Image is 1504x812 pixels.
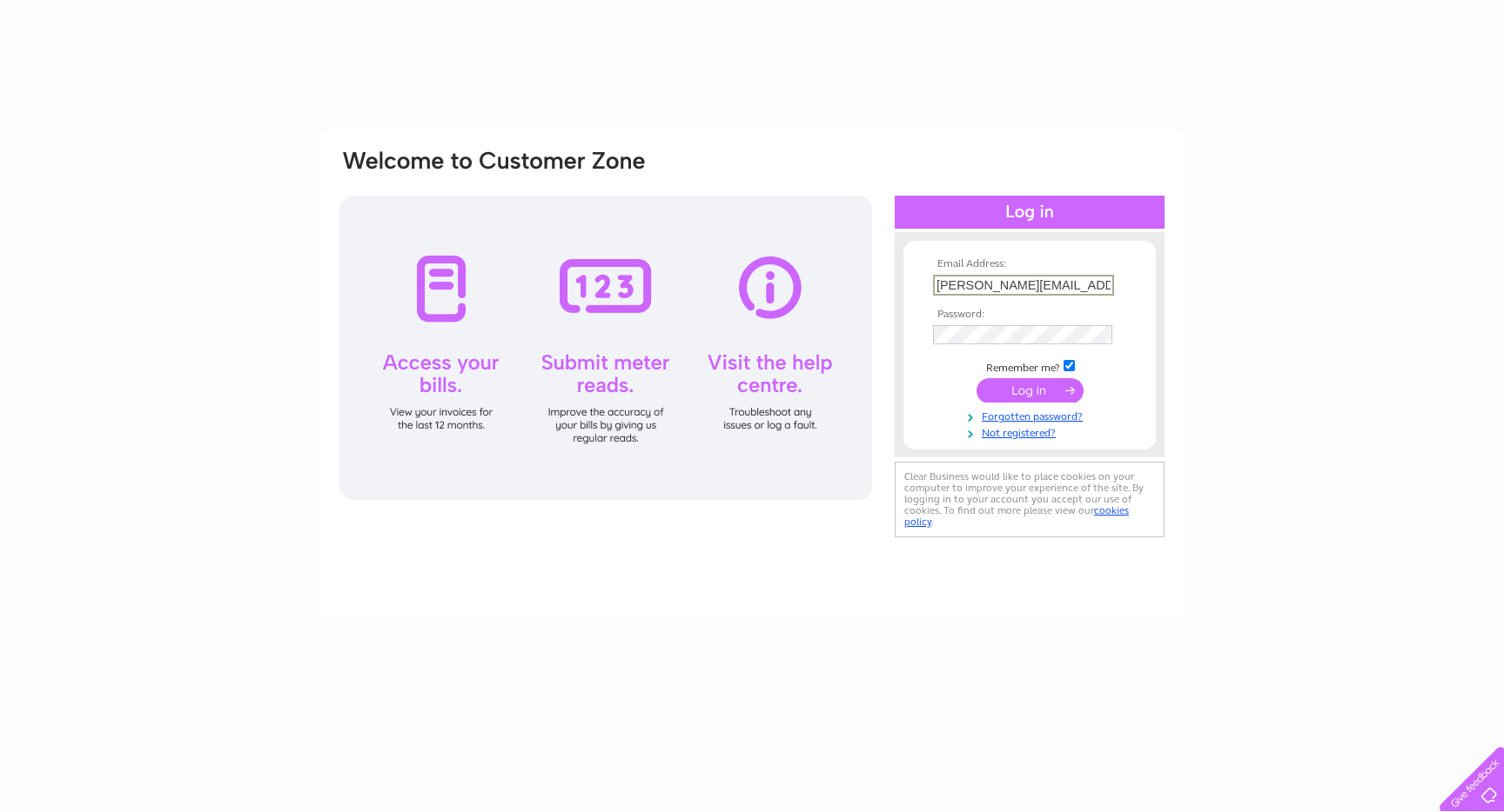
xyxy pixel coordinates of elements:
a: cookies policy [904,504,1129,528]
a: Forgotten password? [933,407,1131,423]
td: Remember me? [929,357,1131,375]
th: Password: [929,309,1131,321]
th: Email Address: [929,258,1131,270]
div: Clear Business would like to place cookies on your computer to improve your experience of the sit... [895,462,1165,537]
a: Not registered? [933,423,1131,440]
input: Submit [977,378,1084,403]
